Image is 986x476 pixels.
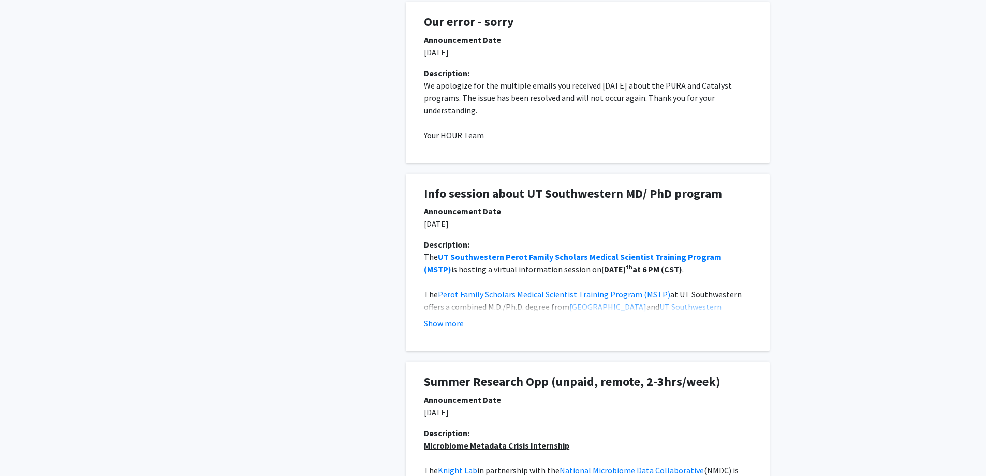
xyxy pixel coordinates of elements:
[424,15,752,30] h1: Our error - sorry
[424,238,752,251] div: Description:
[424,79,752,117] p: We apologize for the multiple emails you received [DATE] about the PURA and Catalyst programs. Th...
[560,465,704,475] a: National Microbiome Data Collaborative
[626,263,632,271] strong: th
[424,465,438,475] span: The
[424,218,752,230] p: [DATE]
[424,252,723,275] a: UT Southwestern Perot Family Scholars Medical Scientist Training Program (MSTP)
[646,301,659,312] span: and
[424,394,752,406] div: Announcement Date
[477,465,560,475] span: in partnership with the
[601,264,626,275] strong: [DATE]
[438,465,477,475] a: Knight Lab
[424,427,752,439] div: Description:
[451,264,601,275] span: is hosting a virtual information session on
[424,374,752,390] h1: Summer Research Opp (unpaid, remote, 2-3hrs/week)
[424,205,752,218] div: Announcement Date
[424,406,752,419] p: [DATE]
[424,317,464,329] button: Show more
[424,46,752,59] p: [DATE]
[424,252,438,262] span: The
[424,186,752,201] h1: Info session about UT Southwestern MD/ PhD program
[424,67,752,79] div: Description:
[424,34,752,46] div: Announcement Date
[569,301,646,312] a: [GEOGRAPHIC_DATA]
[8,429,44,468] iframe: Chat
[682,264,684,275] span: .
[424,129,752,141] p: Your HOUR Team
[424,440,569,451] u: Microbiome Metadata Crisis Internship
[424,289,438,299] span: The
[438,289,670,299] a: Perot Family Scholars Medical Scientist Training Program (MSTP)
[632,264,682,275] strong: at 6 PM (CST)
